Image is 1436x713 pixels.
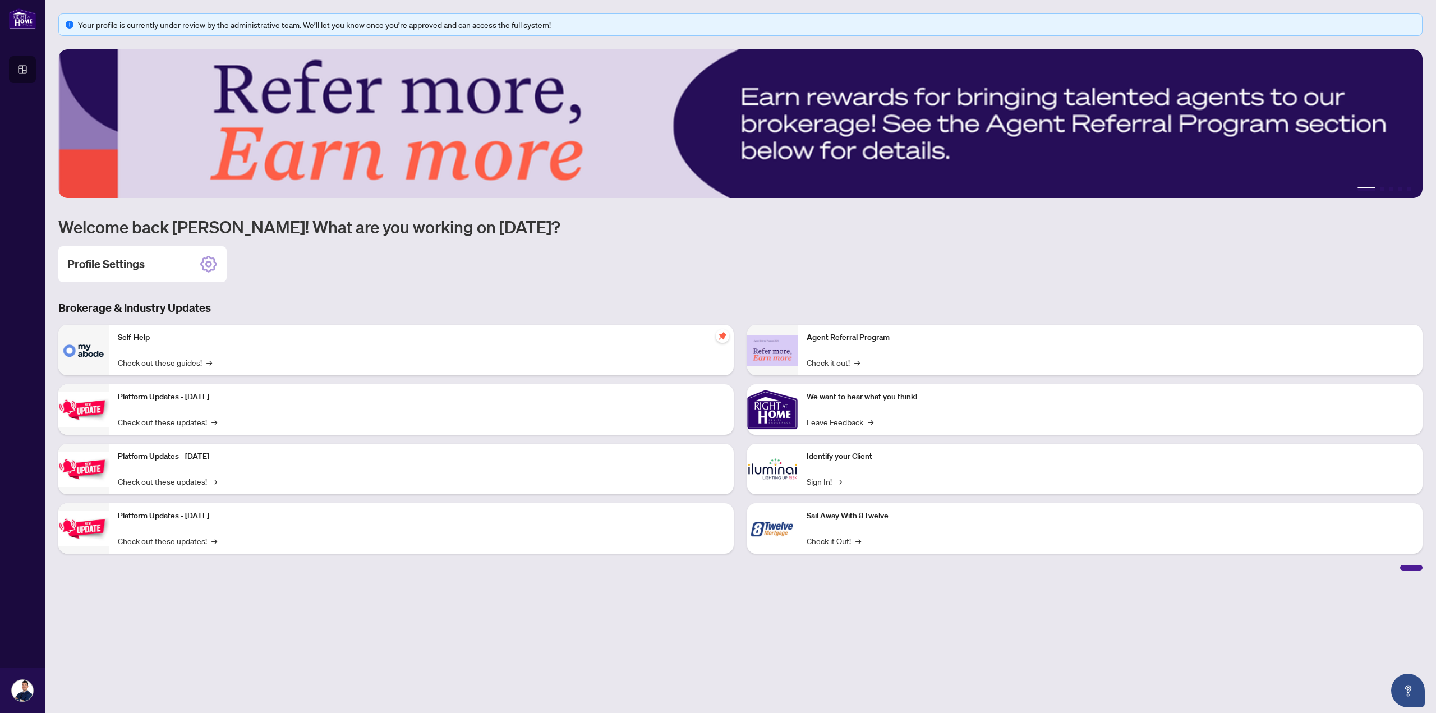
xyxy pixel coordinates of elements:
p: We want to hear what you think! [807,391,1414,403]
h1: Welcome back [PERSON_NAME]! What are you working on [DATE]? [58,216,1423,237]
img: Agent Referral Program [747,335,798,366]
img: Self-Help [58,325,109,375]
span: → [836,475,842,487]
p: Platform Updates - [DATE] [118,510,725,522]
a: Check it Out!→ [807,535,861,547]
div: Your profile is currently under review by the administrative team. We’ll let you know once you’re... [78,19,1415,31]
a: Check out these updates!→ [118,535,217,547]
a: Check it out!→ [807,356,860,369]
img: Slide 0 [58,49,1423,198]
a: Leave Feedback→ [807,416,873,428]
a: Sign In!→ [807,475,842,487]
a: Check out these guides!→ [118,356,212,369]
p: Identify your Client [807,450,1414,463]
img: Platform Updates - June 23, 2025 [58,511,109,546]
span: → [211,475,217,487]
h3: Brokerage & Industry Updates [58,300,1423,316]
button: 5 [1407,187,1411,191]
p: Platform Updates - [DATE] [118,391,725,403]
button: 4 [1398,187,1402,191]
p: Sail Away With 8Twelve [807,510,1414,522]
span: pushpin [716,329,729,343]
button: 3 [1389,187,1393,191]
img: Platform Updates - July 21, 2025 [58,392,109,427]
img: Identify your Client [747,444,798,494]
span: → [854,356,860,369]
img: Profile Icon [12,680,33,701]
h2: Profile Settings [67,256,145,272]
p: Self-Help [118,332,725,344]
img: Platform Updates - July 8, 2025 [58,452,109,487]
img: logo [9,8,36,29]
span: → [206,356,212,369]
p: Agent Referral Program [807,332,1414,344]
button: Open asap [1391,674,1425,707]
p: Platform Updates - [DATE] [118,450,725,463]
span: → [855,535,861,547]
a: Check out these updates!→ [118,475,217,487]
span: → [211,535,217,547]
button: 1 [1357,187,1375,191]
span: → [211,416,217,428]
img: We want to hear what you think! [747,384,798,435]
span: → [868,416,873,428]
a: Check out these updates!→ [118,416,217,428]
span: info-circle [66,21,73,29]
img: Sail Away With 8Twelve [747,503,798,554]
button: 2 [1380,187,1384,191]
